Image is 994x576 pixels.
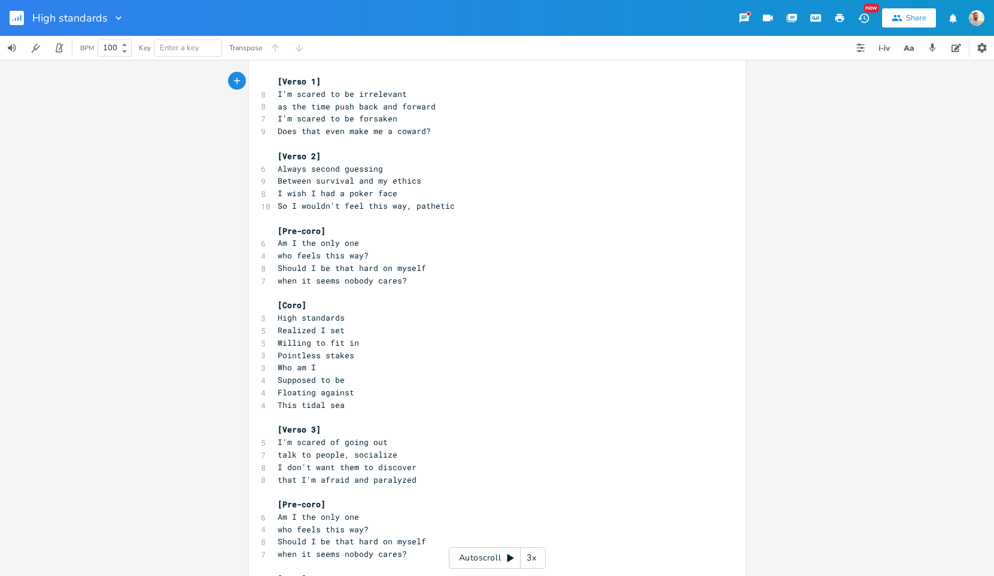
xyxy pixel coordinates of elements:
span: Pointless stakes [278,350,354,361]
span: [Pre-coro] [278,499,326,510]
span: Does that even make me a coward? [278,126,431,136]
button: Share [882,8,936,28]
div: Share [906,13,926,23]
span: So I wouldn't feel this way, pathetic [278,200,455,211]
span: I don't want them to discover [278,462,417,473]
span: Should I be that hard on myself [278,536,426,547]
span: [Coro] [278,300,306,310]
span: Willing to fit in [278,337,359,348]
span: talk to people, socialize [278,449,397,460]
img: Esteban Paiva [969,10,984,26]
span: [Verso 1] [278,76,321,87]
span: [Verso 2] [278,151,321,161]
span: [Verso 3] [278,424,321,435]
span: I wish I had a poker face [278,188,397,199]
span: who feels this way? [278,250,369,261]
span: Between survival and my ethics [278,175,421,186]
span: Always second guessing [278,163,383,174]
span: when it seems nobody cares? [278,275,407,286]
div: Key [139,44,151,51]
div: Autoscroll [449,547,546,569]
span: Am I the only one [278,237,359,248]
div: Transpose [229,44,262,51]
div: BPM [80,45,94,51]
span: who feels this way? [278,524,369,535]
span: High standards [278,312,345,323]
span: Who am I [278,362,316,373]
span: when it seems nobody cares? [278,548,407,559]
span: Am I the only one [278,511,359,522]
span: I'm scared of going out [278,437,388,447]
span: as the time push back and forward [278,101,436,112]
button: New [852,7,876,29]
span: that I'm afraid and paralyzed [278,474,417,485]
span: Realized I set [278,325,345,336]
div: New [864,4,879,13]
span: High standards [32,13,108,23]
span: Enter a key [160,42,199,53]
span: Floating against [278,387,354,398]
span: This tidal sea [278,400,345,410]
span: [Pre-coro] [278,225,326,236]
span: Should I be that hard on myself [278,263,426,273]
span: I'm scared to be irrelevant [278,89,407,99]
div: 3x [521,547,542,569]
span: Supposed to be [278,374,345,385]
span: I'm scared to be forsaken [278,113,397,124]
